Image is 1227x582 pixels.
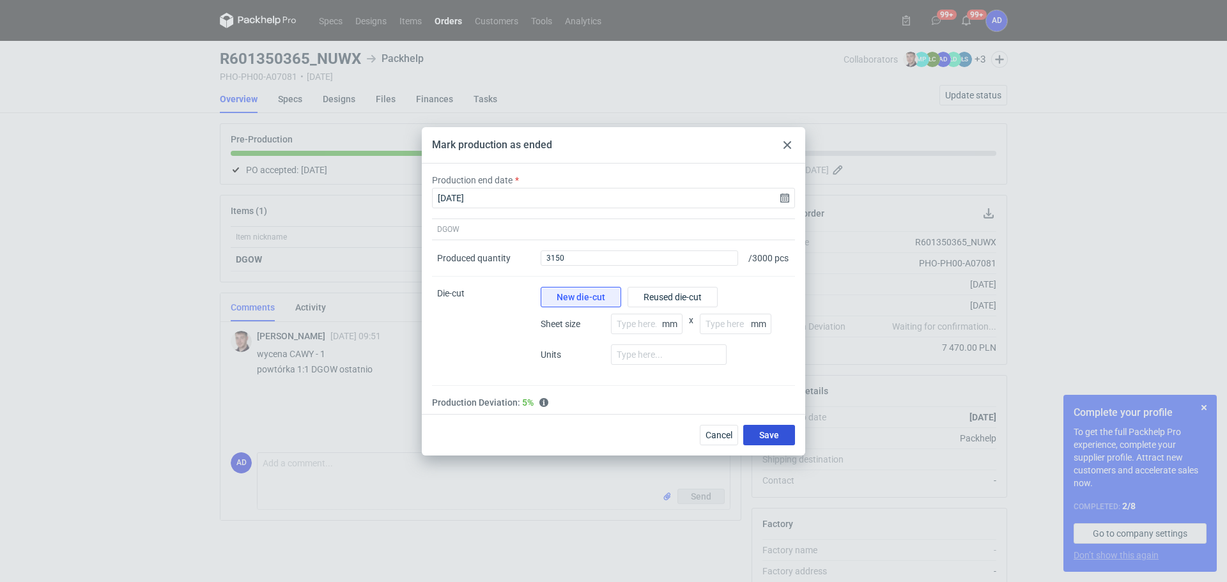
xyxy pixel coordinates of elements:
[541,287,621,307] button: New die-cut
[706,431,732,440] span: Cancel
[522,396,534,409] span: Good
[611,314,683,334] input: Type here...
[751,319,771,329] p: mm
[432,277,536,386] div: Die-cut
[541,318,605,330] span: Sheet size
[662,319,683,329] p: mm
[432,138,552,152] div: Mark production as ended
[700,314,771,334] input: Type here...
[628,287,718,307] button: Reused die-cut
[689,314,693,344] span: x
[437,252,511,264] div: Produced quantity
[432,396,795,409] div: Production Deviation:
[432,174,513,187] label: Production end date
[743,240,795,277] div: / 3000 pcs
[644,293,702,302] span: Reused die-cut
[759,431,779,440] span: Save
[700,425,738,445] button: Cancel
[557,293,605,302] span: New die-cut
[541,348,605,361] span: Units
[611,344,727,365] input: Type here...
[437,224,459,234] span: DGOW
[743,425,795,445] button: Save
